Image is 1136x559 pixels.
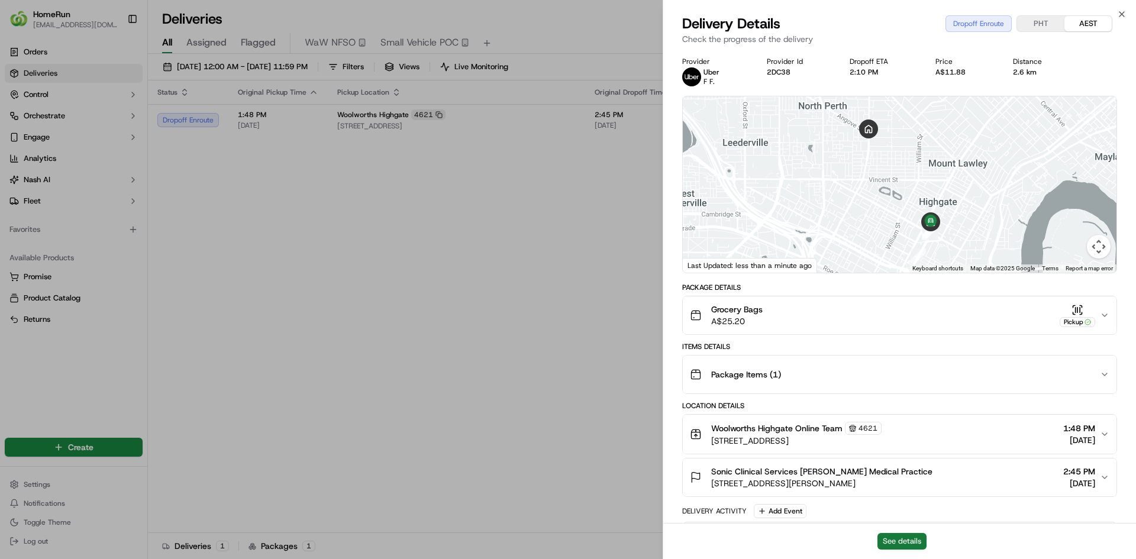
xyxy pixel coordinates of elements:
img: Nash [12,12,35,35]
div: Dropoff ETA [850,57,916,66]
a: Terms (opens in new tab) [1042,265,1058,272]
span: Knowledge Base [24,172,91,183]
img: uber-new-logo.jpeg [682,67,701,86]
span: [DATE] [1063,434,1095,446]
button: Woolworths Highgate Online Team4621[STREET_ADDRESS]1:48 PM[DATE] [683,415,1116,454]
span: Package Items ( 1 ) [711,369,781,380]
a: 💻API Documentation [95,167,195,188]
button: Pickup [1060,304,1095,327]
div: We're available if you need us! [40,125,150,134]
span: A$25.20 [711,315,763,327]
div: 2:10 PM [850,67,916,77]
span: Grocery Bags [711,303,763,315]
div: Location Details [682,401,1117,411]
div: 4 [911,248,926,264]
span: Map data ©2025 Google [970,265,1035,272]
div: 2.6 km [1013,67,1070,77]
button: Sonic Clinical Services [PERSON_NAME] Medical Practice[STREET_ADDRESS][PERSON_NAME]2:45 PM[DATE] [683,458,1116,496]
div: Distance [1013,57,1070,66]
div: Package Details [682,283,1117,292]
div: Items Details [682,342,1117,351]
div: Provider [682,57,748,66]
button: Keyboard shortcuts [912,264,963,273]
a: Powered byPylon [83,200,143,209]
span: 2:45 PM [1063,466,1095,477]
span: 4621 [859,424,877,433]
img: Google [686,257,725,273]
button: Map camera controls [1087,235,1111,259]
div: Price [935,57,994,66]
span: API Documentation [112,172,190,183]
span: [STREET_ADDRESS][PERSON_NAME] [711,477,932,489]
button: PHT [1017,16,1064,31]
button: Add Event [754,504,806,518]
div: A$11.88 [935,67,994,77]
button: See details [877,533,927,550]
span: [STREET_ADDRESS] [711,435,882,447]
div: Pickup [1060,317,1095,327]
button: AEST [1064,16,1112,31]
button: Grocery BagsA$25.20Pickup [683,296,1116,334]
button: Package Items (1) [683,356,1116,393]
p: Uber [703,67,719,77]
div: Last Updated: less than a minute ago [683,258,817,273]
a: Open this area in Google Maps (opens a new window) [686,257,725,273]
span: Woolworths Highgate Online Team [711,422,843,434]
span: Sonic Clinical Services [PERSON_NAME] Medical Practice [711,466,932,477]
span: [DATE] [1063,477,1095,489]
button: Start new chat [201,117,215,131]
span: Delivery Details [682,14,780,33]
div: 💻 [100,173,109,182]
div: Delivery Activity [682,506,747,516]
a: Report a map error [1066,265,1113,272]
button: 2DC38 [767,67,790,77]
span: Pylon [118,201,143,209]
div: 📗 [12,173,21,182]
a: 📗Knowledge Base [7,167,95,188]
div: Start new chat [40,113,194,125]
input: Got a question? Start typing here... [31,76,213,89]
p: Check the progress of the delivery [682,33,1117,45]
div: Provider Id [767,57,831,66]
span: 1:48 PM [1063,422,1095,434]
p: Welcome 👋 [12,47,215,66]
span: F F. [703,77,715,86]
img: 1736555255976-a54dd68f-1ca7-489b-9aae-adbdc363a1c4 [12,113,33,134]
